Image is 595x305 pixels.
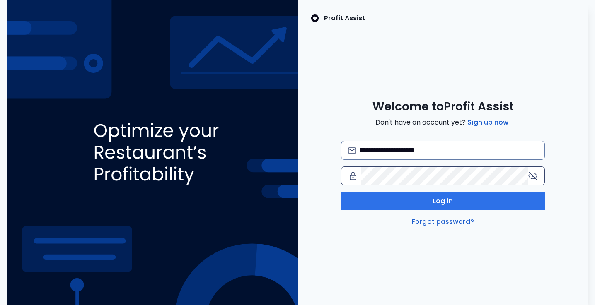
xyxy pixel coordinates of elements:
[348,147,356,154] img: email
[372,99,514,114] span: Welcome to Profit Assist
[311,13,319,23] img: SpotOn Logo
[324,13,365,23] p: Profit Assist
[341,192,544,210] button: Log in
[433,196,453,206] span: Log in
[466,118,510,127] a: Sign up now
[410,217,476,227] a: Forgot password?
[375,118,510,127] span: Don't have an account yet?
